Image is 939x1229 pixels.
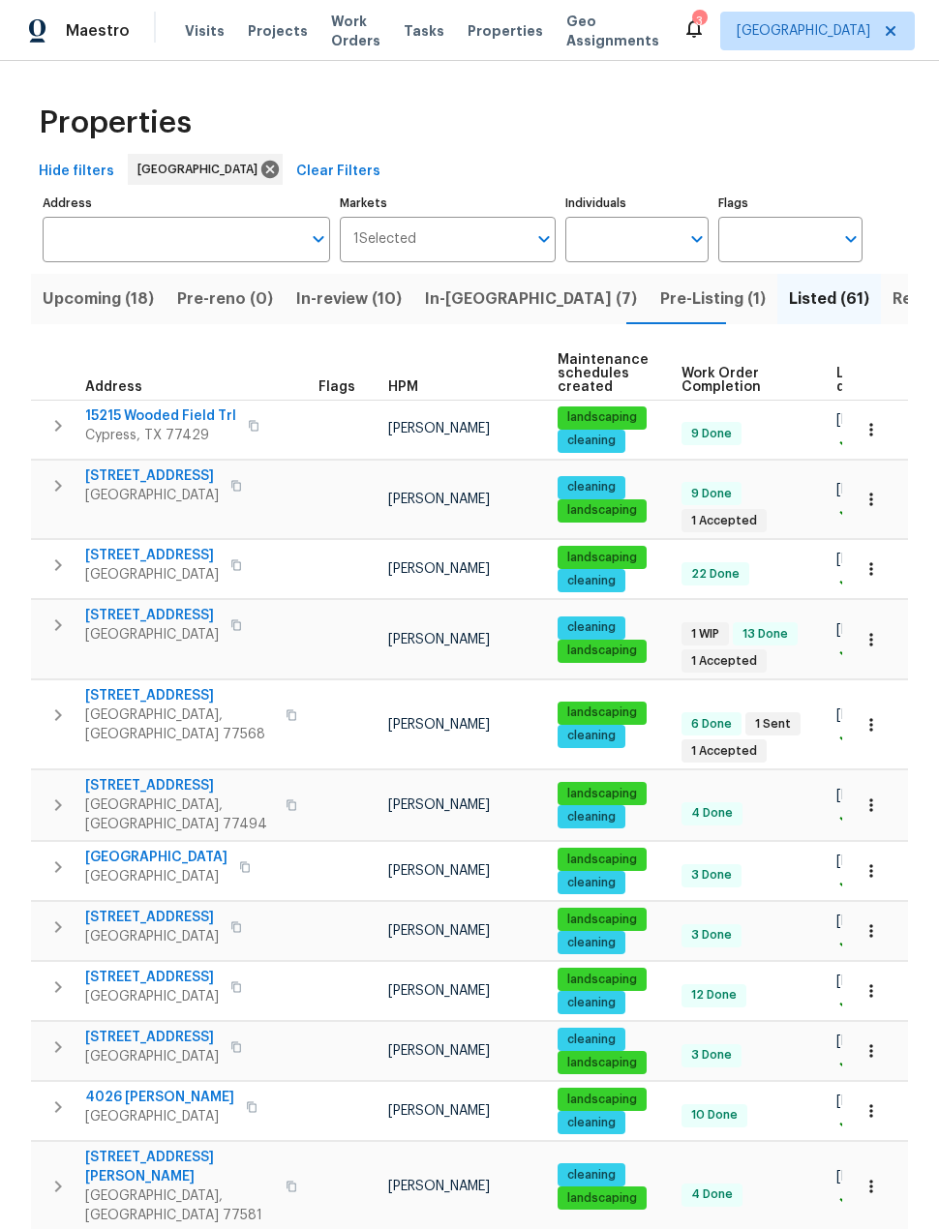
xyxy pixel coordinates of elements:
[388,633,490,646] span: [PERSON_NAME]
[388,1044,490,1058] span: [PERSON_NAME]
[683,566,747,583] span: 22 Done
[85,1088,234,1107] span: 4026 [PERSON_NAME]
[560,995,623,1011] span: cleaning
[353,231,416,248] span: 1 Selected
[85,795,274,834] span: [GEOGRAPHIC_DATA], [GEOGRAPHIC_DATA] 77494
[836,1094,877,1108] span: [DATE]
[682,367,803,394] span: Work Order Completion
[85,486,219,505] span: [GEOGRAPHIC_DATA]
[560,643,645,659] span: landscaping
[660,285,766,313] span: Pre-Listing (1)
[43,285,154,313] span: Upcoming (18)
[836,1170,877,1184] span: [DATE]
[560,433,623,449] span: cleaning
[85,625,219,644] span: [GEOGRAPHIC_DATA]
[39,160,114,184] span: Hide filters
[836,914,877,928] span: [DATE]
[128,154,283,185] div: [GEOGRAPHIC_DATA]
[836,1034,877,1048] span: [DATE]
[85,776,274,795] span: [STREET_ADDRESS]
[836,623,877,637] span: [DATE]
[560,852,645,868] span: landscaping
[836,789,877,802] span: [DATE]
[560,1167,623,1184] span: cleaning
[85,705,274,744] span: [GEOGRAPHIC_DATA], [GEOGRAPHIC_DATA] 77568
[425,285,637,313] span: In-[GEOGRAPHIC_DATA] (7)
[530,225,558,253] button: Open
[388,493,490,506] span: [PERSON_NAME]
[85,987,219,1006] span: [GEOGRAPHIC_DATA]
[388,798,490,812] span: [PERSON_NAME]
[388,864,490,878] span: [PERSON_NAME]
[388,562,490,576] span: [PERSON_NAME]
[683,743,765,760] span: 1 Accepted
[85,380,142,394] span: Address
[85,1148,274,1186] span: [STREET_ADDRESS][PERSON_NAME]
[560,935,623,951] span: cleaning
[66,21,130,41] span: Maestro
[31,154,122,190] button: Hide filters
[836,483,877,496] span: [DATE]
[683,867,740,884] span: 3 Done
[388,984,490,998] span: [PERSON_NAME]
[85,908,219,927] span: [STREET_ADDRESS]
[566,12,659,50] span: Geo Assignments
[388,1180,490,1193] span: [PERSON_NAME]
[137,160,265,179] span: [GEOGRAPHIC_DATA]
[789,285,869,313] span: Listed (61)
[683,987,744,1004] span: 12 Done
[560,972,645,988] span: landscaping
[560,1190,645,1207] span: landscaping
[248,21,308,41] span: Projects
[85,426,236,445] span: Cypress, TX 77429
[85,565,219,585] span: [GEOGRAPHIC_DATA]
[331,12,380,50] span: Work Orders
[837,225,864,253] button: Open
[836,708,877,722] span: [DATE]
[85,1047,219,1066] span: [GEOGRAPHIC_DATA]
[560,550,645,566] span: landscaping
[836,553,877,566] span: [DATE]
[296,160,380,184] span: Clear Filters
[836,413,877,427] span: [DATE]
[683,653,765,670] span: 1 Accepted
[85,968,219,987] span: [STREET_ADDRESS]
[318,380,355,394] span: Flags
[296,285,402,313] span: In-review (10)
[560,912,645,928] span: landscaping
[85,848,227,867] span: [GEOGRAPHIC_DATA]
[288,154,388,190] button: Clear Filters
[836,974,877,988] span: [DATE]
[718,197,863,209] label: Flags
[85,546,219,565] span: [STREET_ADDRESS]
[85,1107,234,1126] span: [GEOGRAPHIC_DATA]
[735,626,796,643] span: 13 Done
[85,927,219,946] span: [GEOGRAPHIC_DATA]
[39,113,192,133] span: Properties
[468,21,543,41] span: Properties
[836,854,877,868] span: [DATE]
[185,21,225,41] span: Visits
[683,805,741,822] span: 4 Done
[737,21,870,41] span: [GEOGRAPHIC_DATA]
[560,573,623,589] span: cleaning
[388,718,490,732] span: [PERSON_NAME]
[85,867,227,886] span: [GEOGRAPHIC_DATA]
[683,1047,740,1064] span: 3 Done
[388,1104,490,1118] span: [PERSON_NAME]
[85,466,219,486] span: [STREET_ADDRESS]
[560,875,623,891] span: cleaning
[388,924,490,938] span: [PERSON_NAME]
[560,502,645,519] span: landscaping
[388,380,418,394] span: HPM
[836,367,868,394] span: List date
[560,809,623,825] span: cleaning
[565,197,710,209] label: Individuals
[560,704,645,721] span: landscaping
[560,1032,623,1048] span: cleaning
[683,716,740,733] span: 6 Done
[85,606,219,625] span: [STREET_ADDRESS]
[43,197,330,209] label: Address
[558,353,649,394] span: Maintenance schedules created
[85,1028,219,1047] span: [STREET_ADDRESS]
